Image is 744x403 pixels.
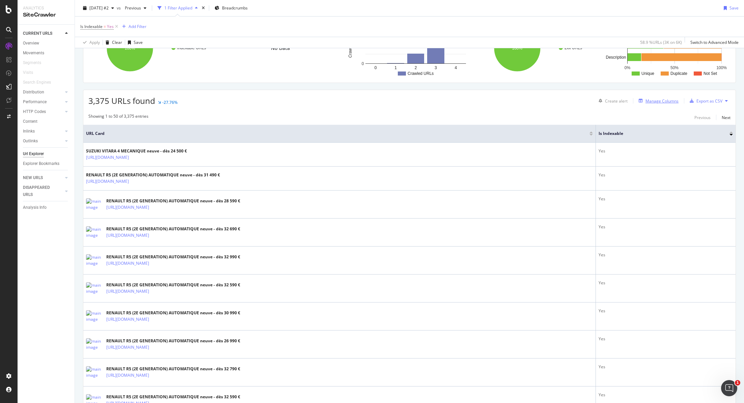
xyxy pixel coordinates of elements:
[212,3,250,13] button: Breadcrumbs
[348,32,353,58] text: Crawled URLs
[86,254,103,266] img: main image
[564,46,582,50] text: 2xx URLs
[599,172,733,178] div: Yes
[625,65,631,70] text: 0%
[599,196,733,202] div: Yes
[476,19,602,78] svg: A chart.
[23,204,70,211] a: Analysis Info
[86,366,103,378] img: main image
[640,39,682,45] div: 58.9 % URLs ( 3K on 6K )
[23,138,38,145] div: Outlinks
[599,148,733,154] div: Yes
[23,40,70,47] a: Overview
[80,37,100,48] button: Apply
[599,364,733,370] div: Yes
[23,128,35,135] div: Inlinks
[106,226,240,232] div: RENAULT R5 (2E GENERATION) AUTOMATIQUE neuve - dès 32 690 €
[23,50,70,57] a: Movements
[23,79,58,86] a: Search Engines
[605,98,628,104] div: Create alert
[670,65,679,70] text: 50%
[721,380,737,396] iframe: Intercom live chat
[88,19,214,78] svg: A chart.
[162,99,177,105] div: -27.76%
[23,98,47,106] div: Performance
[23,59,48,66] a: Segments
[606,55,626,60] text: Description
[23,59,41,66] div: Segments
[23,89,63,96] a: Distribution
[89,5,109,11] span: 2025 Aug. 26th #2
[106,372,149,379] a: [URL][DOMAIN_NAME]
[23,150,70,157] a: Url Explorer
[88,95,155,106] span: 3,375 URLs found
[688,37,739,48] button: Switch to Advanced Mode
[23,69,33,76] div: Visits
[86,154,129,161] a: [URL][DOMAIN_NAME]
[599,252,733,258] div: Yes
[106,310,240,316] div: RENAULT R5 (2E GENERATION) AUTOMATIQUE neuve - dès 30 990 €
[599,336,733,342] div: Yes
[23,150,44,157] div: Url Explorer
[222,5,248,11] span: Breadcrumbs
[687,95,722,106] button: Export as CSV
[80,3,117,13] button: [DATE] #2
[106,232,149,239] a: [URL][DOMAIN_NAME]
[455,65,457,70] text: 4
[23,79,51,86] div: Search Engines
[200,5,206,11] div: times
[735,380,740,385] span: 1
[375,65,377,70] text: 0
[103,37,122,48] button: Clear
[696,98,722,104] div: Export as CSV
[80,24,103,29] span: Is Indexable
[23,118,70,125] a: Content
[605,19,731,78] svg: A chart.
[690,39,739,45] div: Switch to Advanced Mode
[599,280,733,286] div: Yes
[106,366,240,372] div: RENAULT R5 (2E GENERATION) AUTOMATIQUE neuve - dès 32 790 €
[23,50,44,57] div: Movements
[88,113,148,121] div: Showing 1 to 50 of 3,375 entries
[117,5,122,11] span: vs
[125,37,143,48] button: Save
[347,19,472,78] svg: A chart.
[435,65,437,70] text: 3
[645,98,679,104] div: Manage Columns
[23,108,63,115] a: HTTP Codes
[23,98,63,106] a: Performance
[122,3,149,13] button: Previous
[86,338,103,350] img: main image
[106,344,149,351] a: [URL][DOMAIN_NAME]
[122,5,141,11] span: Previous
[23,160,59,167] div: Explorer Bookmarks
[23,204,47,211] div: Analysis Info
[394,65,397,70] text: 1
[106,288,149,295] a: [URL][DOMAIN_NAME]
[271,45,290,52] span: No Data
[112,39,122,45] div: Clear
[106,316,149,323] a: [URL][DOMAIN_NAME]
[641,71,654,76] text: Unique
[408,71,434,76] text: Crawled URLs
[106,282,240,288] div: RENAULT R5 (2E GENERATION) AUTOMATIQUE neuve - dès 32 590 €
[106,338,240,344] div: RENAULT R5 (2E GENERATION) AUTOMATIQUE neuve - dès 26 990 €
[599,131,719,137] span: Is Indexable
[119,23,146,31] button: Add Filter
[23,30,52,37] div: CURRENT URLS
[106,394,240,400] div: RENAULT R5 (2E GENERATION) AUTOMATIQUE neuve - dès 32 590 €
[23,174,43,181] div: NEW URLS
[512,46,522,51] text: 100%
[106,198,240,204] div: RENAULT R5 (2E GENERATION) AUTOMATIQUE neuve - dès 28 590 €
[23,174,63,181] a: NEW URLS
[89,39,100,45] div: Apply
[23,184,63,198] a: DISAPPEARED URLS
[106,260,149,267] a: [URL][DOMAIN_NAME]
[722,115,731,120] div: Next
[23,5,69,11] div: Analytics
[129,24,146,29] div: Add Filter
[23,184,57,198] div: DISAPPEARED URLS
[86,172,220,178] div: RENAULT R5 (2E GENERATION) AUTOMATIQUE neuve - dès 31 490 €
[104,24,106,29] span: =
